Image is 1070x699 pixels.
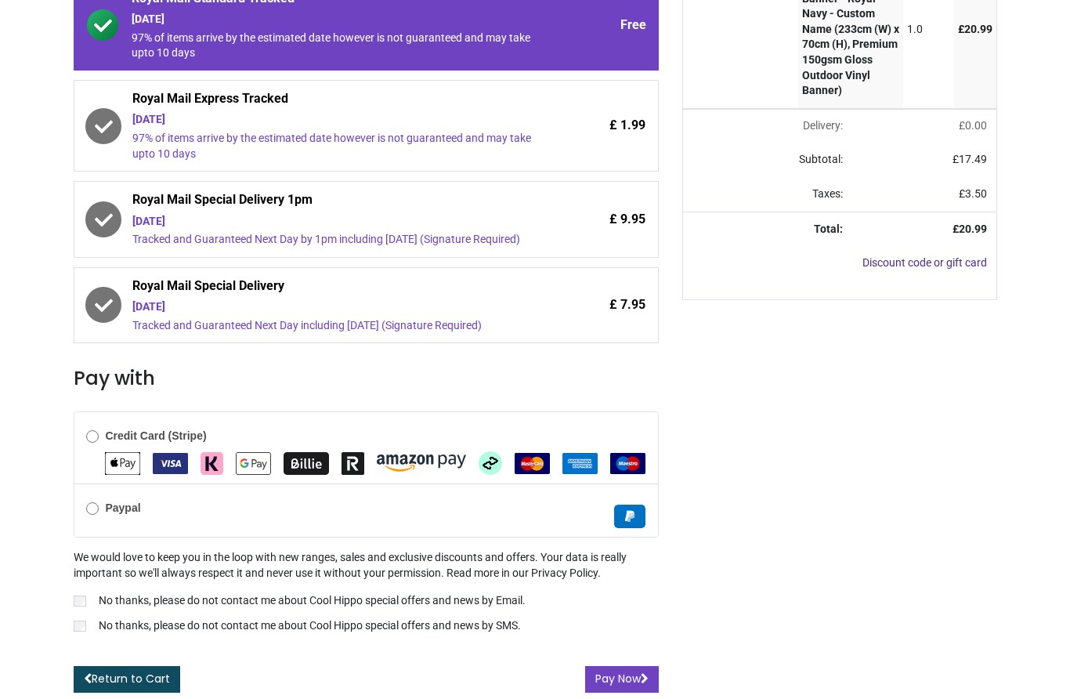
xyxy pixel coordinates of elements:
[609,296,645,313] span: £ 7.95
[342,456,364,469] span: Revolut Pay
[132,191,543,213] span: Royal Mail Special Delivery 1pm
[132,31,544,61] div: 97% of items arrive by the estimated date however is not guaranteed and may take upto 10 days
[959,119,987,132] span: £
[342,452,364,475] img: Revolut Pay
[959,223,987,235] span: 20.99
[953,153,987,165] span: £
[683,109,852,143] td: Delivery will be updated after choosing a new delivery method
[959,187,987,200] span: £
[132,90,543,112] span: Royal Mail Express Tracked
[479,456,502,469] span: Afterpay Clearpay
[132,131,543,161] div: 97% of items arrive by the estimated date however is not guaranteed and may take upto 10 days
[958,23,992,35] span: £
[153,456,188,469] span: VISA
[201,452,223,475] img: Klarna
[683,177,852,212] td: Taxes:
[377,456,466,469] span: Amazon Pay
[132,12,544,27] div: [DATE]
[74,596,86,607] input: No thanks, please do not contact me about Cool Hippo special offers and news by Email.
[132,232,543,248] div: Tracked and Guaranteed Next Day by 1pm including [DATE] (Signature Required)
[105,456,140,469] span: Apple Pay
[610,456,645,469] span: Maestro
[132,277,543,299] span: Royal Mail Special Delivery
[236,452,271,475] img: Google Pay
[609,211,645,228] span: £ 9.95
[74,666,180,693] a: Return to Cart
[284,452,329,475] img: Billie
[562,453,598,474] img: American Express
[99,618,521,634] p: No thanks, please do not contact me about Cool Hippo special offers and news by SMS.
[105,502,140,514] b: Paypal
[132,112,543,128] div: [DATE]
[814,223,843,235] strong: Total:
[953,223,987,235] strong: £
[74,621,86,632] input: No thanks, please do not contact me about Cool Hippo special offers and news by SMS.
[585,666,659,693] button: Pay Now
[99,593,526,609] p: No thanks, please do not contact me about Cool Hippo special offers and news by Email.
[959,153,987,165] span: 17.49
[907,22,950,38] div: 1.0
[105,452,140,475] img: Apple Pay
[86,430,99,443] input: Credit Card (Stripe)
[515,456,550,469] span: MasterCard
[236,456,271,469] span: Google Pay
[132,318,543,334] div: Tracked and Guaranteed Next Day including [DATE] (Signature Required)
[683,143,852,177] td: Subtotal:
[965,119,987,132] span: 0.00
[153,453,188,474] img: VISA
[74,365,659,392] h3: Pay with
[132,214,543,230] div: [DATE]
[74,550,659,636] div: We would love to keep you in the loop with new ranges, sales and exclusive discounts and offers. ...
[614,509,645,522] span: Paypal
[479,451,502,475] img: Afterpay Clearpay
[614,505,645,528] img: Paypal
[377,455,466,472] img: Amazon Pay
[201,456,223,469] span: Klarna
[86,502,99,515] input: Paypal
[515,453,550,474] img: MasterCard
[105,429,206,442] b: Credit Card (Stripe)
[620,16,646,34] span: Free
[965,187,987,200] span: 3.50
[964,23,992,35] span: 20.99
[862,256,987,269] a: Discount code or gift card
[284,456,329,469] span: Billie
[562,456,598,469] span: American Express
[610,453,645,474] img: Maestro
[609,117,645,134] span: £ 1.99
[132,299,543,315] div: [DATE]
